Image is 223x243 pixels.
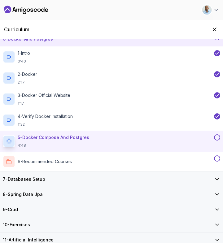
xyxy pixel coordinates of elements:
p: 1:17 [18,101,70,106]
p: 2:17 [18,80,37,85]
button: 8-Spring Data Jpa [0,187,223,202]
p: 2 - Docker [18,71,37,77]
button: 9-Crud [0,202,223,217]
p: 3 - Docker Official Website [18,92,70,98]
button: 2-Docker2:17 [3,71,220,85]
p: 1:32 [18,122,73,127]
p: 4:48 [18,143,89,148]
button: user profile image [202,5,219,15]
p: 0:40 [18,59,30,64]
a: Dashboard [4,5,48,15]
h3: 7 - Databases Setup [3,176,45,182]
button: 10-Exercises [0,217,223,232]
h3: 9 - Crud [3,206,18,213]
p: 6 - Recommended Courses [18,158,72,165]
button: 1-Intro0:40 [3,50,220,64]
button: 7-Databases Setup [0,172,223,187]
button: 6-Recommended Courses [3,155,220,168]
button: 3-Docker Official Website1:17 [3,92,220,106]
p: 1 - Intro [18,50,30,56]
img: user profile image [202,5,212,15]
button: 5-Docker Compose And Postgres4:48 [3,134,220,148]
h3: 8 - Spring Data Jpa [3,191,43,197]
h3: 11 - Artificial Intelligence [3,237,54,243]
button: 4-Verify Docker Installation1:32 [3,113,220,127]
button: 6-Docker And Postgres [0,32,223,46]
h2: Curriculum [4,26,29,33]
button: Hide Curriculum for mobile [210,25,219,34]
p: 5 - Docker Compose And Postgres [18,134,89,141]
h3: 6 - Docker And Postgres [3,36,53,42]
h3: 10 - Exercises [3,222,30,228]
p: 4 - Verify Docker Installation [18,113,73,119]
